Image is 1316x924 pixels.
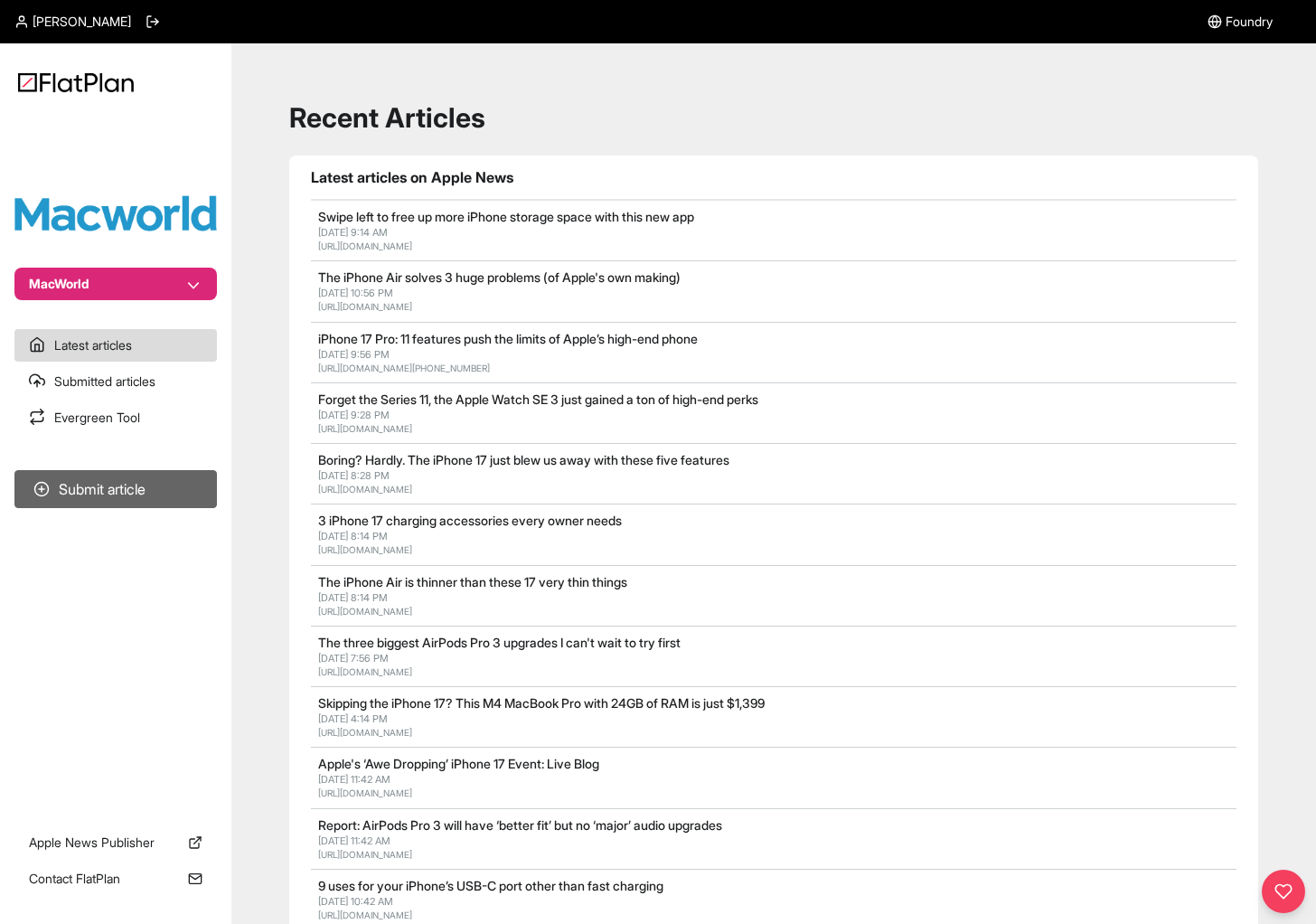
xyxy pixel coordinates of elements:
[318,695,765,711] a: Skipping the iPhone 17? This M4 MacBook Pro with 24GB of RAM is just $1,399
[14,195,217,231] img: Publication Logo
[1226,13,1273,31] span: Foundry
[318,240,412,251] a: [URL][DOMAIN_NAME]
[14,863,217,895] a: Contact FlatPlan
[318,910,412,920] a: [URL][DOMAIN_NAME]
[318,652,389,665] span: [DATE] 7:56 PM
[33,13,131,31] span: [PERSON_NAME]
[318,391,758,407] a: Forget the Series 11, the Apple Watch SE 3 just gained a ton of high-end perks
[14,329,217,362] a: Latest articles
[318,773,390,786] span: [DATE] 11:42 AM
[318,423,412,434] a: [URL][DOMAIN_NAME]
[318,544,412,555] a: [URL][DOMAIN_NAME]
[318,756,599,771] a: Apple's ‘Awe Dropping’ iPhone 17 Event: Live Blog
[318,787,412,798] a: [URL][DOMAIN_NAME]
[318,484,412,495] a: [URL][DOMAIN_NAME]
[318,513,622,528] a: 3 iPhone 17 charging accessories every owner needs
[14,470,217,508] button: Submit article
[318,209,694,224] a: Swipe left to free up more iPhone storage space with this new app
[318,878,663,893] a: 9 uses for your iPhone’s USB-C port other than fast charging
[318,301,412,312] a: [URL][DOMAIN_NAME]
[14,365,217,398] a: Submitted articles
[318,469,390,482] span: [DATE] 8:28 PM
[311,166,1236,188] h1: Latest articles on Apple News
[318,834,390,847] span: [DATE] 11:42 AM
[318,849,412,860] a: [URL][DOMAIN_NAME]
[318,452,729,467] a: Boring? Hardly. The iPhone 17 just blew us away with these five features
[14,13,131,31] a: [PERSON_NAME]
[318,269,681,285] a: The iPhone Air solves 3 huge problems (of Apple's own making)
[318,409,390,421] span: [DATE] 9:28 PM
[14,268,217,300] button: MacWorld
[318,895,393,908] span: [DATE] 10:42 AM
[14,401,217,434] a: Evergreen Tool
[318,606,412,617] a: [URL][DOMAIN_NAME]
[318,712,388,725] span: [DATE] 4:14 PM
[318,530,388,542] span: [DATE] 8:14 PM
[318,591,388,604] span: [DATE] 8:14 PM
[318,727,412,738] a: [URL][DOMAIN_NAME]
[289,101,1258,134] h1: Recent Articles
[318,348,390,361] span: [DATE] 9:56 PM
[318,666,412,677] a: [URL][DOMAIN_NAME]
[318,363,490,373] a: [URL][DOMAIN_NAME][PHONE_NUMBER]
[318,226,388,239] span: [DATE] 9:14 AM
[318,817,722,833] a: Report: AirPods Pro 3 will have ‘better fit’ but no ‘major’ audio upgrades
[318,635,681,650] a: The three biggest AirPods Pro 3 upgrades I can't wait to try first
[318,331,698,346] a: iPhone 17 Pro: 11 features push the limits of Apple’s high-end phone
[318,287,393,299] span: [DATE] 10:56 PM
[14,826,217,859] a: Apple News Publisher
[318,574,627,589] a: The iPhone Air is thinner than these 17 very thin things
[18,72,134,92] img: Logo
